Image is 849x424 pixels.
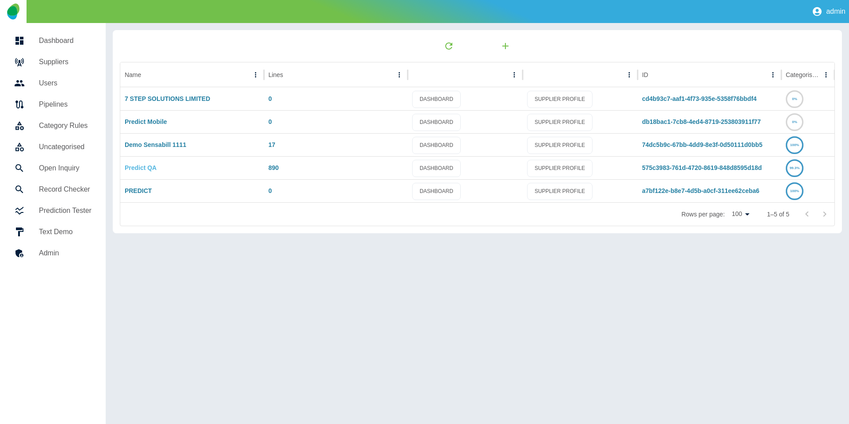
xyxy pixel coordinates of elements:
[125,71,141,78] div: Name
[527,137,593,154] a: SUPPLIER PROFILE
[808,3,849,20] button: admin
[7,115,99,136] a: Category Rules
[39,57,92,67] h5: Suppliers
[792,97,797,101] text: 0%
[7,30,99,51] a: Dashboard
[39,142,92,152] h5: Uncategorised
[39,78,92,89] h5: Users
[268,164,279,171] a: 890
[826,8,845,15] p: admin
[786,95,803,102] a: 0%
[7,200,99,221] a: Prediction Tester
[508,69,520,81] button: column menu
[393,69,405,81] button: Lines column menu
[412,114,461,131] a: DASHBOARD
[786,164,803,171] a: 99.3%
[39,99,92,110] h5: Pipelines
[642,164,762,171] a: 575c3983-761d-4720-8619-848d8595d18d
[125,118,167,125] a: Predict Mobile
[412,160,461,177] a: DASHBOARD
[642,95,757,102] a: cd4b93c7-aaf1-4f73-935e-5358f76bbdf4
[786,71,819,78] div: Categorised
[125,187,152,194] a: PREDICT
[412,137,461,154] a: DASHBOARD
[125,164,157,171] a: Predict QA
[7,73,99,94] a: Users
[268,95,272,102] a: 0
[7,4,19,19] img: Logo
[642,71,648,78] div: ID
[786,118,803,125] a: 0%
[7,221,99,243] a: Text Demo
[125,141,186,148] a: Demo Sensabill 1111
[527,114,593,131] a: SUPPLIER PROFILE
[39,35,92,46] h5: Dashboard
[268,141,275,148] a: 17
[642,141,762,148] a: 74dc5b9c-67bb-4dd9-8e3f-0d50111d0bb5
[39,205,92,216] h5: Prediction Tester
[786,187,803,194] a: 100%
[786,141,803,148] a: 100%
[7,179,99,200] a: Record Checker
[412,91,461,108] a: DASHBOARD
[642,187,759,194] a: a7bf122e-b8e7-4d5b-a0cf-311ee62ceba6
[39,227,92,237] h5: Text Demo
[728,208,753,220] div: 100
[642,118,761,125] a: db18bac1-7cb8-4ed4-8719-253803911f77
[249,69,262,81] button: Name column menu
[7,94,99,115] a: Pipelines
[7,158,99,179] a: Open Inquiry
[412,183,461,200] a: DASHBOARD
[268,187,272,194] a: 0
[39,120,92,131] h5: Category Rules
[7,136,99,158] a: Uncategorised
[7,51,99,73] a: Suppliers
[527,91,593,108] a: SUPPLIER PROFILE
[527,183,593,200] a: SUPPLIER PROFILE
[39,184,92,195] h5: Record Checker
[792,120,797,124] text: 0%
[623,69,635,81] button: column menu
[268,71,283,78] div: Lines
[7,243,99,264] a: Admin
[39,163,92,173] h5: Open Inquiry
[681,210,725,219] p: Rows per page:
[125,95,210,102] a: 7 STEP SOLUTIONS LIMITED
[790,166,800,170] text: 99.3%
[820,69,832,81] button: Categorised column menu
[767,69,779,81] button: ID column menu
[790,189,799,193] text: 100%
[39,248,92,258] h5: Admin
[268,118,272,125] a: 0
[767,210,789,219] p: 1–5 of 5
[790,143,799,147] text: 100%
[527,160,593,177] a: SUPPLIER PROFILE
